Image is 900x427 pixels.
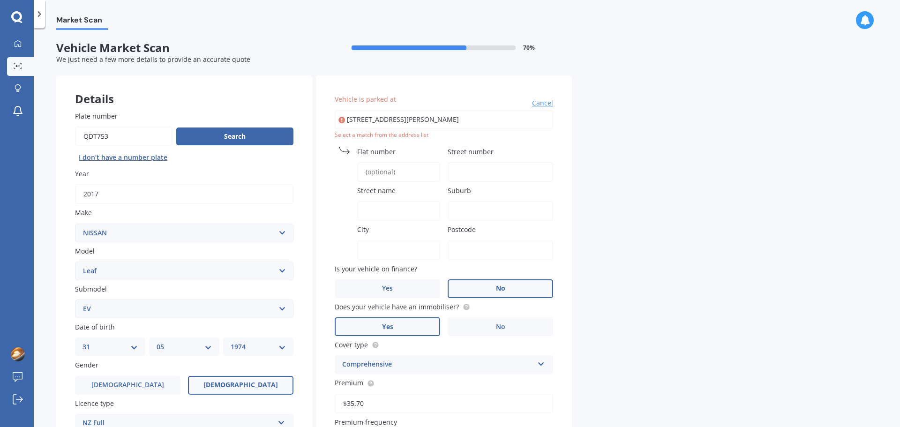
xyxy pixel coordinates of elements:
[335,379,363,388] span: Premium
[56,75,312,104] div: Details
[342,359,533,370] div: Comprehensive
[203,381,278,389] span: [DEMOGRAPHIC_DATA]
[75,150,171,165] button: I don’t have a number plate
[357,162,440,182] input: (optional)
[532,98,553,108] span: Cancel
[56,55,250,64] span: We just need a few more details to provide an accurate quote
[357,147,396,156] span: Flat number
[382,285,393,292] span: Yes
[357,186,396,195] span: Street name
[75,285,107,293] span: Submodel
[176,127,293,145] button: Search
[382,323,393,331] span: Yes
[335,110,553,129] input: Enter address
[335,264,417,273] span: Is your vehicle on finance?
[56,15,108,28] span: Market Scan
[448,186,471,195] span: Suburb
[75,322,115,331] span: Date of birth
[91,381,164,389] span: [DEMOGRAPHIC_DATA]
[496,323,505,331] span: No
[335,394,553,413] input: Enter premium
[75,209,92,217] span: Make
[357,225,369,234] span: City
[75,399,114,408] span: Licence type
[75,361,98,370] span: Gender
[11,347,25,361] img: ACg8ocLOTiZA_hUlGKefBv1m2YC7_mfTT5S0nU4bMkXOMXSLFg27ufJeTg=s96-c
[448,147,494,156] span: Street number
[335,95,396,104] span: Vehicle is parked at
[75,247,95,255] span: Model
[523,45,535,51] span: 70 %
[335,131,553,139] div: Select a match from the address list
[75,169,89,178] span: Year
[75,184,293,204] input: YYYY
[335,340,368,349] span: Cover type
[335,302,459,311] span: Does your vehicle have an immobiliser?
[75,127,172,146] input: Enter plate number
[75,112,118,120] span: Plate number
[335,418,397,427] span: Premium frequency
[496,285,505,292] span: No
[56,41,314,55] span: Vehicle Market Scan
[448,225,476,234] span: Postcode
